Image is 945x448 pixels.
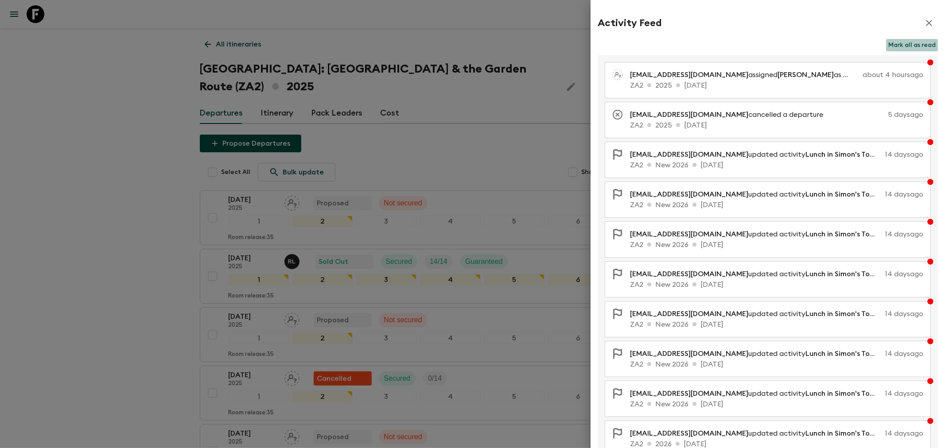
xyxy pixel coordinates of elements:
[885,309,923,319] p: 14 days ago
[630,239,923,250] p: ZA2 New 2026 [DATE]
[630,70,859,80] p: assigned as a pack leader
[885,388,923,399] p: 14 days ago
[863,70,923,80] p: about 4 hours ago
[630,430,748,437] span: [EMAIL_ADDRESS][DOMAIN_NAME]
[630,309,882,319] p: updated activity
[630,191,748,198] span: [EMAIL_ADDRESS][DOMAIN_NAME]
[630,231,748,238] span: [EMAIL_ADDRESS][DOMAIN_NAME]
[630,149,882,160] p: updated activity
[630,399,923,409] p: ZA2 New 2026 [DATE]
[630,120,923,131] p: ZA2 2025 [DATE]
[630,200,923,210] p: ZA2 New 2026 [DATE]
[886,39,938,51] button: Mark all as read
[630,388,882,399] p: updated activity
[885,149,923,160] p: 14 days ago
[630,80,923,91] p: ZA2 2025 [DATE]
[885,229,923,239] p: 14 days ago
[885,348,923,359] p: 14 days ago
[834,109,923,120] p: 5 days ago
[630,151,748,158] span: [EMAIL_ADDRESS][DOMAIN_NAME]
[630,229,882,239] p: updated activity
[630,189,882,200] p: updated activity
[630,350,748,357] span: [EMAIL_ADDRESS][DOMAIN_NAME]
[630,319,923,330] p: ZA2 New 2026 [DATE]
[630,269,882,279] p: updated activity
[630,428,882,439] p: updated activity
[630,270,748,278] span: [EMAIL_ADDRESS][DOMAIN_NAME]
[630,111,748,118] span: [EMAIL_ADDRESS][DOMAIN_NAME]
[598,17,661,29] h2: Activity Feed
[885,189,923,200] p: 14 days ago
[630,310,748,317] span: [EMAIL_ADDRESS][DOMAIN_NAME]
[630,109,830,120] p: cancelled a departure
[778,71,834,78] span: [PERSON_NAME]
[630,348,882,359] p: updated activity
[885,428,923,439] p: 14 days ago
[885,269,923,279] p: 14 days ago
[630,279,923,290] p: ZA2 New 2026 [DATE]
[630,390,748,397] span: [EMAIL_ADDRESS][DOMAIN_NAME]
[630,71,748,78] span: [EMAIL_ADDRESS][DOMAIN_NAME]
[630,359,923,370] p: ZA2 New 2026 [DATE]
[630,160,923,170] p: ZA2 New 2026 [DATE]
